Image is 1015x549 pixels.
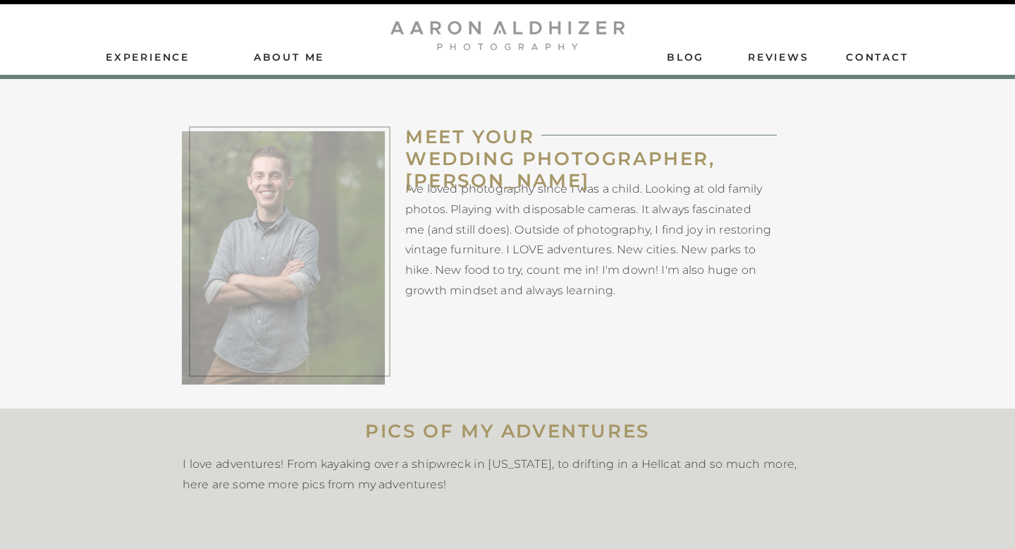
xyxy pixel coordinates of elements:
[405,126,813,179] h1: MEET YOUR WEDDING PHOTOGRAPHER, [PERSON_NAME]
[106,50,192,63] a: Experience
[748,50,811,63] a: ReviEws
[85,421,930,442] h1: PICS OF MY ADVENTURES
[239,50,339,63] a: AbouT ME
[405,179,771,298] p: I've loved photography since I was a child. Looking at old family photos. Playing with disposable...
[183,454,796,493] p: I love adventures! From kayaking over a shipwreck in [US_STATE], to drifting in a Hellcat and so ...
[667,50,703,63] a: Blog
[846,50,909,63] a: contact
